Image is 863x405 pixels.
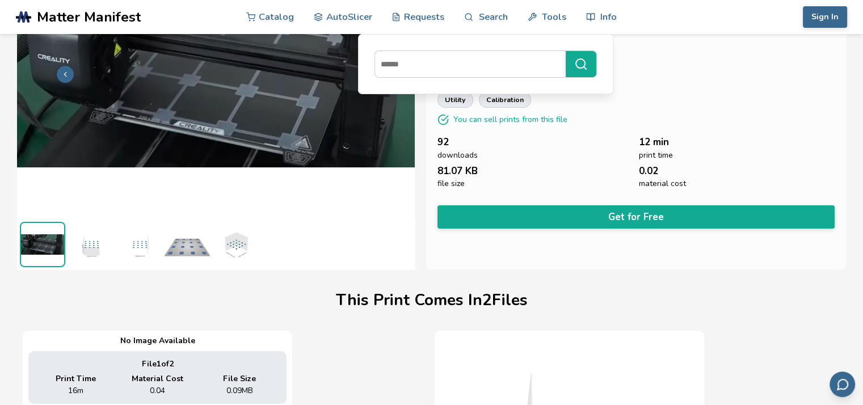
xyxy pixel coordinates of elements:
span: 0.09 MB [226,386,253,395]
span: Material Cost [132,374,183,383]
span: 0.04 [150,386,165,395]
span: 0.02 [639,166,658,176]
div: File 1 of 2 [37,360,278,369]
span: file size [437,179,465,188]
span: 16m [68,386,83,395]
span: Print Time [56,374,96,383]
p: You can sell prints from this file [453,113,567,125]
img: 1_3D_Dimensions [68,222,113,267]
span: Matter Manifest [37,9,141,25]
a: calibration [479,92,531,108]
span: print time [639,151,673,160]
span: 92 [437,137,449,147]
span: 81.07 KB [437,166,478,176]
button: Sign In [803,6,847,28]
img: 1_Print_Preview [165,222,210,267]
img: 1_3D_Dimensions [213,222,258,267]
button: Send feedback via email [830,372,855,397]
span: File Size [223,374,256,383]
span: material cost [639,179,686,188]
img: 1_3D_Dimensions [116,222,162,267]
span: 12 min [639,137,669,147]
span: downloads [437,151,478,160]
div: No Image Available [28,336,287,345]
h1: This Print Comes In 2 File s [336,292,528,309]
a: utility [437,92,473,108]
button: Get for Free [437,205,835,229]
